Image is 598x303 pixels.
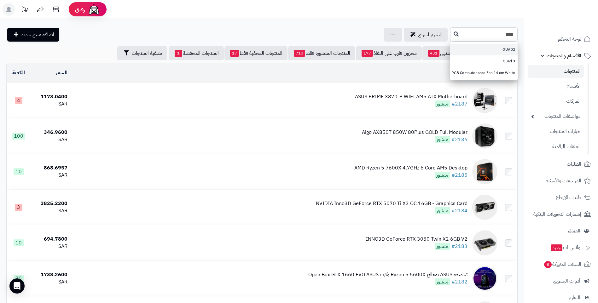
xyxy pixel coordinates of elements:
a: العملاء [528,223,594,238]
a: إشعارات التحويلات البنكية [528,207,594,222]
span: 431 [428,50,439,57]
img: ASUS PRIME X870-P WIFI AM5 ATX Motherboard [472,88,497,113]
a: خيارات المنتجات [528,125,584,138]
span: منشور [435,100,450,107]
div: ASUS PRIME X870-P WIFI AM5 ATX Motherboard [355,93,467,100]
a: #2187 [451,100,467,108]
span: تصفية المنتجات [132,49,162,57]
span: الأقسام والمنتجات [547,51,581,60]
a: #2184 [451,207,467,214]
button: تصفية المنتجات [117,46,167,60]
span: 10 [14,168,24,175]
span: اضافة منتج جديد [21,31,54,38]
div: 3825.2200 [33,200,67,207]
span: لوحة التحكم [558,35,581,43]
span: 710 [294,50,305,57]
div: SAR [33,100,67,108]
a: الكمية [12,69,25,77]
span: التحرير لسريع [418,31,443,38]
div: 1173.0400 [33,93,67,100]
div: NVIDIA Inno3D GeForce RTX 5070 Ti X3 OC 16GB - Graphics Card [316,200,467,207]
span: إشعارات التحويلات البنكية [533,210,581,219]
div: INNO3D GeForce RTX 3050 Twin X2 6GB V2 [366,236,467,243]
a: #2185 [451,171,467,179]
a: اضافة منتج جديد [7,28,59,42]
span: 10 [14,239,24,246]
span: منشور [435,136,450,143]
span: منشور [435,243,450,250]
span: الطلبات [567,160,581,169]
a: #2186 [451,136,467,143]
span: العملاء [568,226,580,235]
span: 3 [15,204,22,211]
span: 30 [14,275,24,282]
div: 346.9600 [33,129,67,136]
span: 4 [15,97,22,104]
a: #2182 [451,278,467,286]
a: التحرير لسريع [404,28,448,42]
span: وآتس آب [550,243,580,252]
span: منشور [435,207,450,214]
a: Quad 3 [450,55,518,67]
span: جديد [551,244,562,251]
a: المراجعات والأسئلة [528,173,594,188]
span: المراجعات والأسئلة [546,176,581,185]
span: طلبات الإرجاع [556,193,581,202]
a: QUAD2 [450,44,518,55]
a: المنتجات [528,65,584,78]
span: 17 [230,50,239,57]
div: SAR [33,172,67,179]
a: الطلبات [528,157,594,172]
div: 694.7800 [33,236,67,243]
span: 1 [175,50,182,57]
span: 177 [362,50,373,57]
a: تحديثات المنصة [17,3,32,17]
span: رفيق [75,6,85,13]
a: السعر [56,69,67,77]
span: أدوات التسويق [553,277,580,285]
div: SAR [33,278,67,286]
a: المنتجات المخفضة1 [169,46,224,60]
div: 868.6957 [33,164,67,172]
a: وآتس آبجديد [528,240,594,255]
img: logo-2.png [555,17,592,30]
a: طلبات الإرجاع [528,190,594,205]
img: INNO3D GeForce RTX 3050 Twin X2 6GB V2 [472,230,497,255]
div: 1738.2600 [33,271,67,278]
img: تجميعة ASUS بمعالج Ryzen 5 5600X وكرت Open Box GTX 1660 EVO ASUS [472,266,497,291]
div: Aigo AX850T 850W 80Plus GOLD Full Modular [362,129,467,136]
a: المنتجات المخفية فقط17 [224,46,287,60]
a: الملفات الرقمية [528,140,584,153]
a: مخزون منتهي431 [422,46,471,60]
a: أدوات التسويق [528,273,594,289]
span: منشور [435,172,450,179]
a: Thermaltake Riing Quad 14 RGB Computer case Fan 14 cm White [450,67,518,79]
div: SAR [33,207,67,214]
a: مخزون قارب على النفاذ177 [356,46,422,60]
span: 100 [12,133,25,140]
a: المنتجات المنشورة فقط710 [288,46,355,60]
a: #2183 [451,243,467,250]
a: مواصفات المنتجات [528,110,584,123]
div: Open Intercom Messenger [9,278,25,294]
span: 8 [544,261,552,268]
img: NVIDIA Inno3D GeForce RTX 5070 Ti X3 OC 16GB - Graphics Card [472,195,497,220]
a: السلات المتروكة8 [528,257,594,272]
a: لوحة التحكم [528,31,594,47]
div: AMD Ryzen 5 7600X 4.7GHz 6 Core AM5 Desktop [354,164,467,172]
img: ai-face.png [88,3,100,16]
img: Aigo AX850T 850W 80Plus GOLD Full Modular [472,123,497,149]
img: AMD Ryzen 5 7600X 4.7GHz 6 Core AM5 Desktop [472,159,497,184]
span: منشور [435,278,450,285]
div: SAR [33,136,67,143]
a: الماركات [528,94,584,108]
div: SAR [33,243,67,250]
span: التقارير [568,293,580,302]
span: السلات المتروكة [543,260,581,269]
div: تجميعة ASUS بمعالج Ryzen 5 5600X وكرت Open Box GTX 1660 EVO ASUS [308,271,467,278]
a: الأقسام [528,79,584,93]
